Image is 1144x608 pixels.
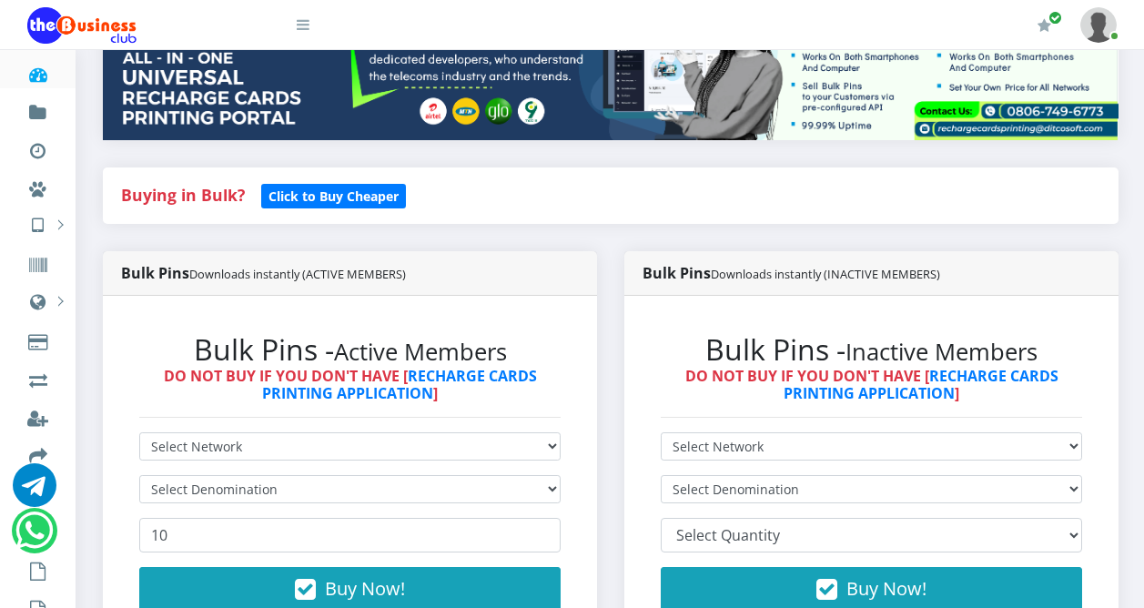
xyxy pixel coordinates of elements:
a: Chat for support [13,477,56,507]
b: Click to Buy Cheaper [268,187,399,205]
a: Print Recharge Cards [14,508,62,552]
strong: Buying in Bulk? [121,184,245,206]
span: Renew/Upgrade Subscription [1048,11,1062,25]
strong: Bulk Pins [643,263,940,283]
h2: Bulk Pins - [661,332,1082,367]
a: VTU [14,200,62,246]
a: Airtime -2- Cash [14,355,62,399]
a: Register a Referral [14,393,62,437]
a: Chat for support [15,522,53,552]
input: Enter Quantity [139,518,561,552]
a: Transactions [14,126,62,169]
a: Miscellaneous Payments [14,164,62,208]
small: Active Members [334,336,507,368]
a: Buy Bulk Pins [14,546,62,590]
a: Click to Buy Cheaper [261,184,406,206]
a: RECHARGE CARDS PRINTING APPLICATION [784,366,1058,403]
strong: DO NOT BUY IF YOU DON'T HAVE [ ] [164,366,537,403]
a: Transfer to Wallet [14,431,62,475]
img: multitenant_rcp.png [103,1,1119,140]
i: Renew/Upgrade Subscription [1038,18,1051,33]
a: RECHARGE CARDS PRINTING APPLICATION [262,366,537,403]
a: Cable TV, Electricity [14,317,62,360]
a: Data [14,277,62,322]
span: Buy Now! [846,576,926,601]
span: Buy Now! [325,576,405,601]
small: Inactive Members [845,336,1038,368]
h2: Bulk Pins - [139,332,561,367]
strong: DO NOT BUY IF YOU DON'T HAVE [ ] [685,366,1058,403]
a: Dashboard [14,49,62,93]
small: Downloads instantly (INACTIVE MEMBERS) [711,266,940,282]
a: Vouchers [14,240,62,284]
small: Downloads instantly (ACTIVE MEMBERS) [189,266,406,282]
img: Logo [27,7,137,44]
img: User [1080,7,1117,43]
a: Fund wallet [14,87,62,131]
strong: Bulk Pins [121,263,406,283]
